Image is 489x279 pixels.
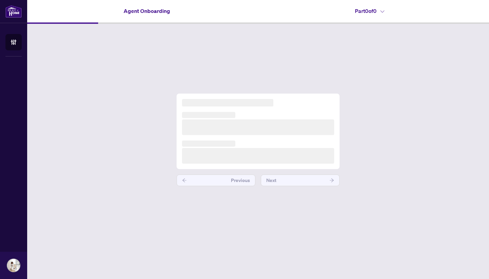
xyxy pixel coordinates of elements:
[124,7,170,15] h4: Agent Onboarding
[462,255,482,276] button: Open asap
[7,259,20,272] img: Profile Icon
[177,175,255,186] button: Previous
[5,5,22,18] img: logo
[261,175,340,186] button: Next
[355,7,384,15] h4: Part 0 of 0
